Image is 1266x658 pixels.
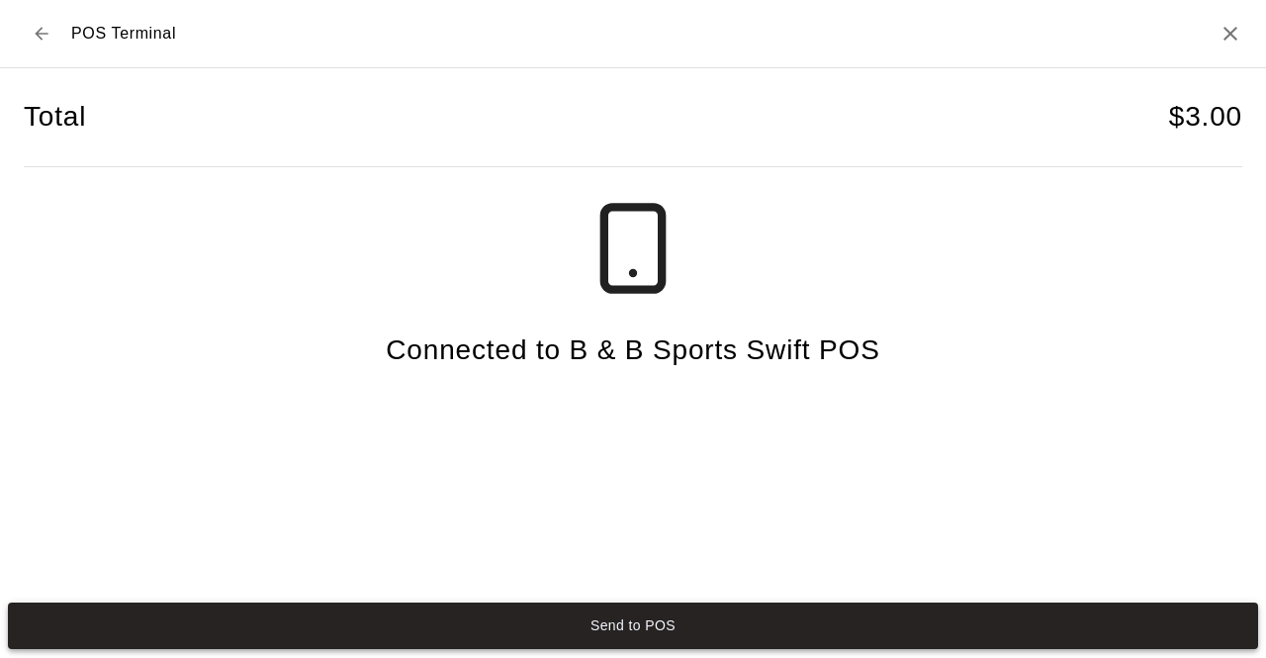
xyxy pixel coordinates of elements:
[24,100,86,135] h4: Total
[1169,100,1242,135] h4: $ 3.00
[24,16,176,51] div: POS Terminal
[386,333,879,368] h4: Connected to B & B Sports Swift POS
[1219,22,1242,46] button: Close
[8,603,1258,649] button: Send to POS
[24,16,59,51] button: Back to checkout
